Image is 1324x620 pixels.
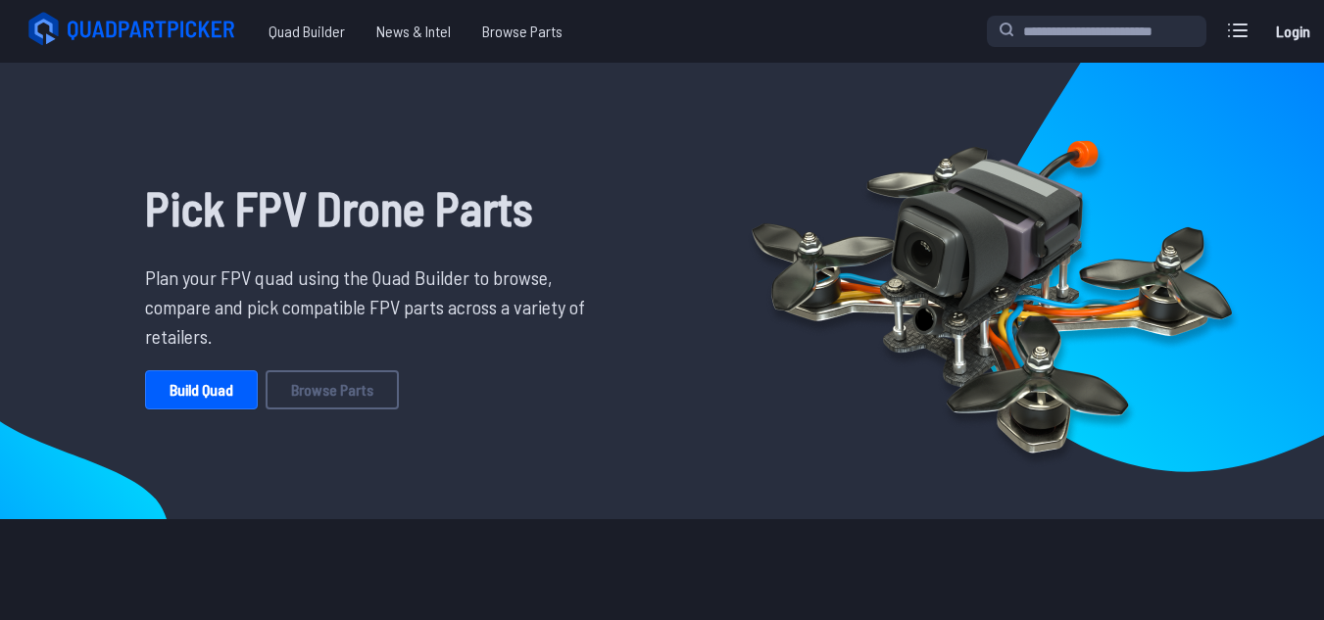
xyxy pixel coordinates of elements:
[266,370,399,409] a: Browse Parts
[466,12,578,51] a: Browse Parts
[1269,12,1316,51] a: Login
[145,262,600,351] p: Plan your FPV quad using the Quad Builder to browse, compare and pick compatible FPV parts across...
[361,12,466,51] a: News & Intel
[253,12,361,51] a: Quad Builder
[710,95,1274,487] img: Quadcopter
[145,370,258,409] a: Build Quad
[145,172,600,243] h1: Pick FPV Drone Parts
